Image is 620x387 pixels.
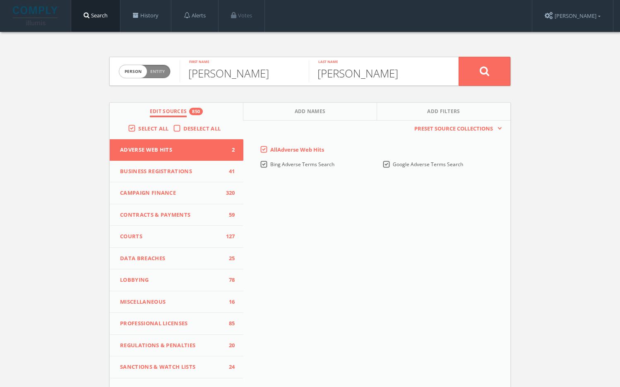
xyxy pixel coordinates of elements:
[120,341,223,350] span: Regulations & Penalties
[110,103,243,121] button: Edit Sources850
[150,68,165,75] span: Entity
[393,161,463,168] span: Google Adverse Terms Search
[223,254,235,263] span: 25
[110,335,243,357] button: Regulations & Penalties20
[120,146,223,154] span: Adverse Web Hits
[120,298,223,306] span: Miscellaneous
[223,167,235,176] span: 41
[110,204,243,226] button: Contracts & Payments59
[223,146,235,154] span: 2
[119,65,147,78] span: person
[410,125,497,133] span: Preset Source Collections
[270,161,334,168] span: Bing Adverse Terms Search
[243,103,377,121] button: Add Names
[223,363,235,371] span: 24
[189,108,203,115] div: 850
[223,298,235,306] span: 16
[270,146,324,153] span: All Adverse Web Hits
[110,356,243,378] button: Sanctions & Watch Lists24
[110,248,243,270] button: Data Breaches25
[13,6,59,25] img: illumis
[120,276,223,284] span: Lobbying
[120,232,223,241] span: Courts
[120,167,223,176] span: Business Registrations
[410,125,502,133] button: Preset Source Collections
[427,108,460,117] span: Add Filters
[120,189,223,197] span: Campaign Finance
[120,211,223,219] span: Contracts & Payments
[110,269,243,291] button: Lobbying78
[223,319,235,328] span: 85
[223,189,235,197] span: 320
[110,313,243,335] button: Professional Licenses85
[223,232,235,241] span: 127
[120,254,223,263] span: Data Breaches
[110,182,243,204] button: Campaign Finance320
[110,291,243,313] button: Miscellaneous16
[120,319,223,328] span: Professional Licenses
[223,276,235,284] span: 78
[377,103,510,121] button: Add Filters
[295,108,326,117] span: Add Names
[150,108,187,117] span: Edit Sources
[110,226,243,248] button: Courts127
[183,125,221,132] span: Deselect All
[223,211,235,219] span: 59
[110,139,243,161] button: Adverse Web Hits2
[223,341,235,350] span: 20
[110,161,243,183] button: Business Registrations41
[120,363,223,371] span: Sanctions & Watch Lists
[138,125,168,132] span: Select All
